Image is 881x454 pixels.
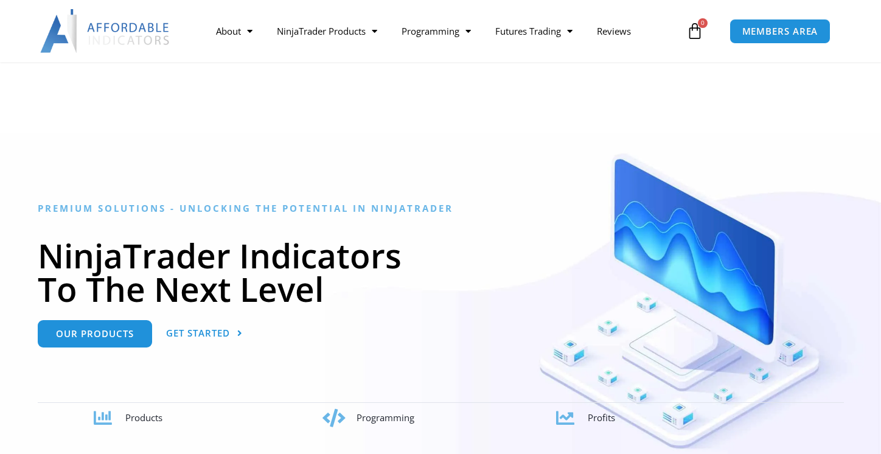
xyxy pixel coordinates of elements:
a: Get Started [166,320,243,347]
a: 0 [668,13,722,49]
a: About [204,17,265,45]
a: Futures Trading [483,17,585,45]
a: Reviews [585,17,643,45]
a: NinjaTrader Products [265,17,389,45]
img: LogoAI | Affordable Indicators – NinjaTrader [40,9,171,53]
span: Get Started [166,329,230,338]
a: Our Products [38,320,152,347]
a: MEMBERS AREA [730,19,831,44]
a: Programming [389,17,483,45]
span: Products [125,411,162,424]
span: 0 [698,18,708,28]
span: Programming [357,411,414,424]
nav: Menu [204,17,683,45]
span: Our Products [56,329,134,338]
span: Profits [588,411,615,424]
span: MEMBERS AREA [742,27,818,36]
h6: Premium Solutions - Unlocking the Potential in NinjaTrader [38,203,844,214]
h1: NinjaTrader Indicators To The Next Level [38,239,844,306]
